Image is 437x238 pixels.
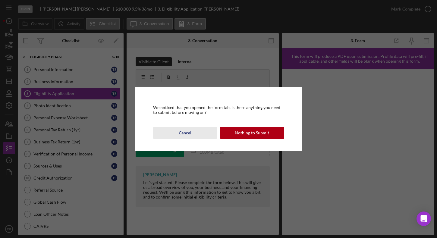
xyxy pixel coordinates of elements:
[179,127,191,139] div: Cancel
[153,127,217,139] button: Cancel
[220,127,284,139] button: Nothing to Submit
[417,211,431,226] div: Open Intercom Messenger
[235,127,269,139] div: Nothing to Submit
[153,105,284,115] div: We noticed that you opened the form tab. Is there anything you need to submit before moving on?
